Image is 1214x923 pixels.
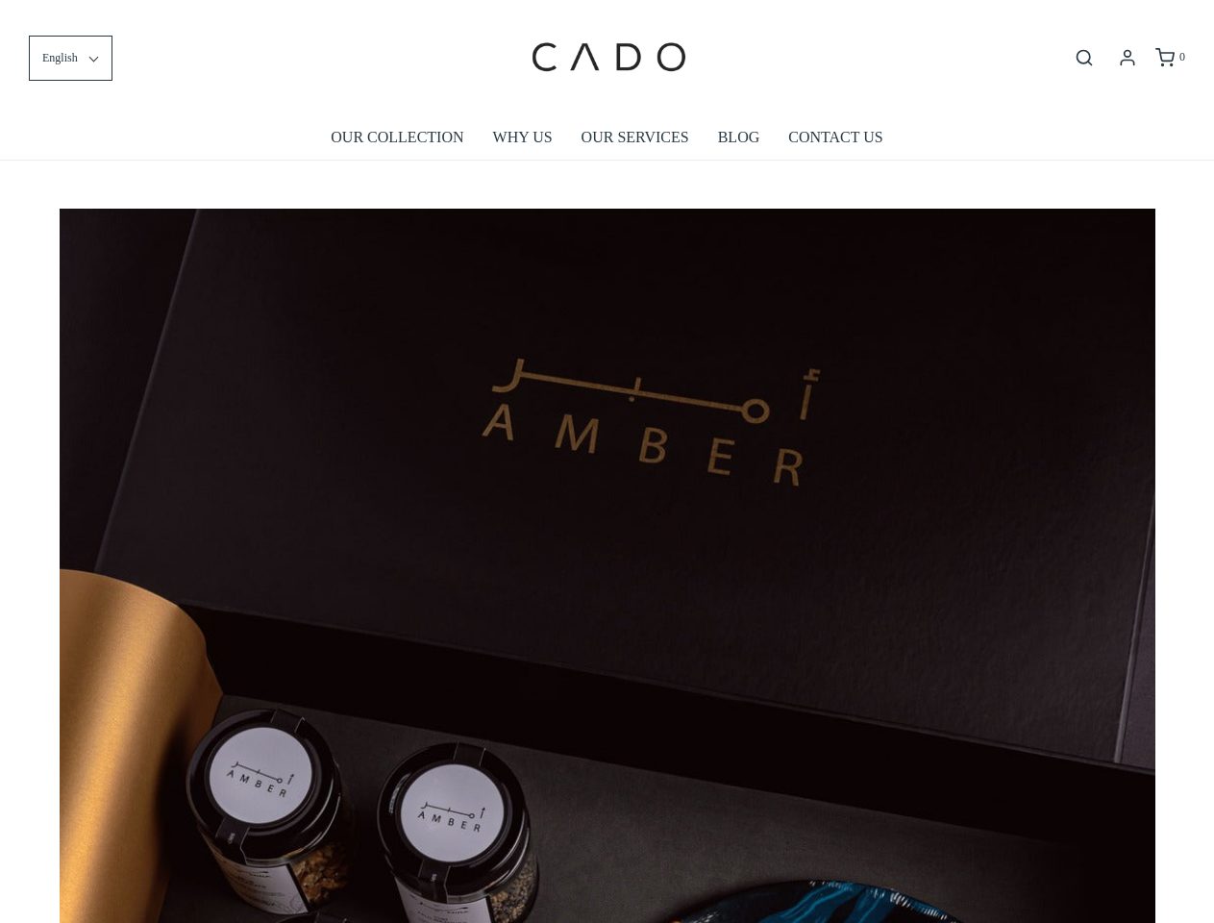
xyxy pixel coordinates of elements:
a: WHY US [493,115,553,160]
a: OUR SERVICES [582,115,689,160]
button: English [29,36,112,81]
a: OUR COLLECTION [331,115,463,160]
button: Open search bar [1067,47,1102,68]
a: 0 [1153,48,1185,67]
span: English [42,49,78,67]
span: 0 [1179,50,1185,63]
a: BLOG [718,115,760,160]
img: cadogifting [526,14,689,101]
a: CONTACT US [788,115,882,160]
